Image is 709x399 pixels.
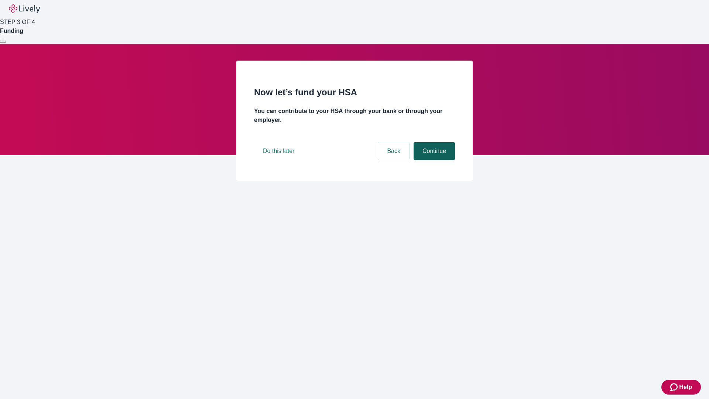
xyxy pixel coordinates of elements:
button: Continue [414,142,455,160]
h2: Now let’s fund your HSA [254,86,455,99]
button: Do this later [254,142,303,160]
img: Lively [9,4,40,13]
h4: You can contribute to your HSA through your bank or through your employer. [254,107,455,125]
button: Zendesk support iconHelp [661,380,701,395]
button: Back [378,142,409,160]
span: Help [679,383,692,392]
svg: Zendesk support icon [670,383,679,392]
